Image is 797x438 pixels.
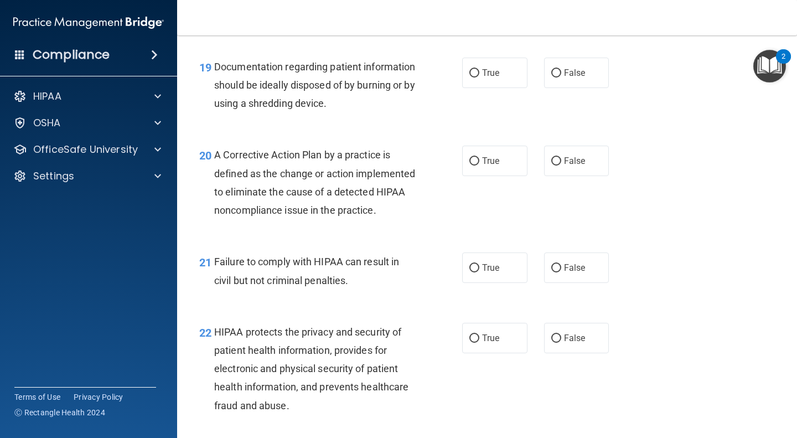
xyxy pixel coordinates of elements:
[13,12,164,34] img: PMB logo
[482,156,499,166] span: True
[469,264,479,272] input: True
[551,157,561,166] input: False
[214,256,399,286] span: Failure to comply with HIPAA can result in civil but not criminal penalties.
[469,334,479,343] input: True
[199,256,211,269] span: 21
[13,143,161,156] a: OfficeSafe University
[214,326,408,411] span: HIPAA protects the privacy and security of patient health information, provides for electronic an...
[13,169,161,183] a: Settings
[753,50,786,83] button: Open Resource Center, 2 new notifications
[14,407,105,418] span: Ⓒ Rectangle Health 2024
[33,47,110,63] h4: Compliance
[74,391,123,403] a: Privacy Policy
[199,61,211,74] span: 19
[33,90,61,103] p: HIPAA
[13,116,161,130] a: OSHA
[33,143,138,156] p: OfficeSafe University
[564,156,586,166] span: False
[214,149,415,216] span: A Corrective Action Plan by a practice is defined as the change or action implemented to eliminat...
[605,359,784,404] iframe: Drift Widget Chat Controller
[551,69,561,78] input: False
[564,68,586,78] span: False
[482,262,499,273] span: True
[482,68,499,78] span: True
[564,333,586,343] span: False
[482,333,499,343] span: True
[214,61,415,109] span: Documentation regarding patient information should be ideally disposed of by burning or by using ...
[564,262,586,273] span: False
[782,56,785,71] div: 2
[469,69,479,78] input: True
[13,90,161,103] a: HIPAA
[14,391,60,403] a: Terms of Use
[551,334,561,343] input: False
[33,116,61,130] p: OSHA
[551,264,561,272] input: False
[469,157,479,166] input: True
[33,169,74,183] p: Settings
[199,326,211,339] span: 22
[199,149,211,162] span: 20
